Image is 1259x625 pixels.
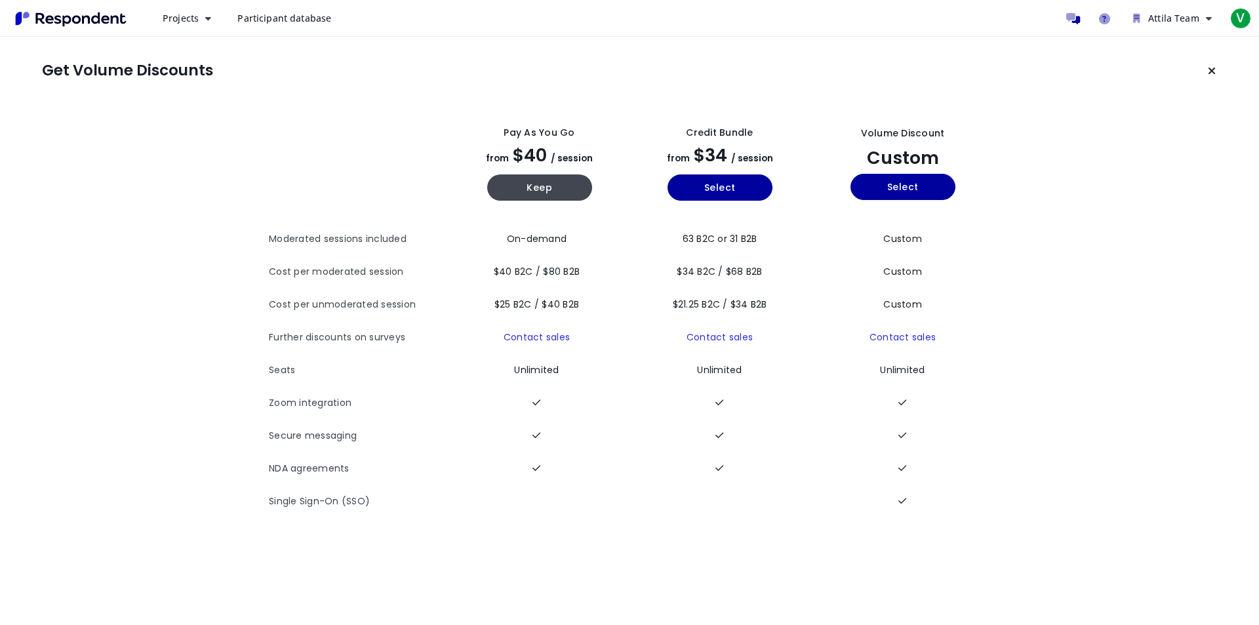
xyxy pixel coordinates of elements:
[687,331,753,344] a: Contact sales
[883,265,922,278] span: Custom
[486,152,509,165] span: from
[504,126,574,140] div: Pay as you go
[551,152,593,165] span: / session
[683,232,757,245] span: 63 B2C or 31 B2B
[673,298,767,311] span: $21.25 B2C / $34 B2B
[227,7,342,30] a: Participant database
[1060,5,1086,31] a: Message participants
[1123,7,1222,30] button: Attila Team
[668,174,772,201] button: Select yearly basic plan
[269,387,449,420] th: Zoom integration
[507,232,567,245] span: On-demand
[269,420,449,453] th: Secure messaging
[487,174,592,201] button: Keep current yearly payg plan
[697,363,742,376] span: Unlimited
[269,321,449,354] th: Further discounts on surveys
[237,12,331,24] span: Participant database
[494,265,580,278] span: $40 B2C / $80 B2B
[269,289,449,321] th: Cost per unmoderated session
[269,453,449,485] th: NDA agreements
[869,331,936,344] a: Contact sales
[867,146,939,170] span: Custom
[513,143,547,167] span: $40
[269,354,449,387] th: Seats
[10,8,131,30] img: Respondent
[694,143,727,167] span: $34
[686,126,753,140] div: Credit Bundle
[1091,5,1117,31] a: Help and support
[152,7,222,30] button: Projects
[504,331,570,344] a: Contact sales
[883,298,922,311] span: Custom
[42,62,213,80] h1: Get Volume Discounts
[163,12,199,24] span: Projects
[880,363,925,376] span: Unlimited
[494,298,579,311] span: $25 B2C / $40 B2B
[850,174,955,200] button: Select yearly custom_static plan
[667,152,690,165] span: from
[269,256,449,289] th: Cost per moderated session
[1228,7,1254,30] button: V
[269,485,449,518] th: Single Sign-On (SSO)
[1148,12,1199,24] span: Attila Team
[861,127,945,140] div: Volume Discount
[677,265,762,278] span: $34 B2C / $68 B2B
[731,152,773,165] span: / session
[514,363,559,376] span: Unlimited
[269,223,449,256] th: Moderated sessions included
[1230,8,1251,29] span: V
[1199,58,1225,84] button: Keep current plan
[883,232,922,245] span: Custom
